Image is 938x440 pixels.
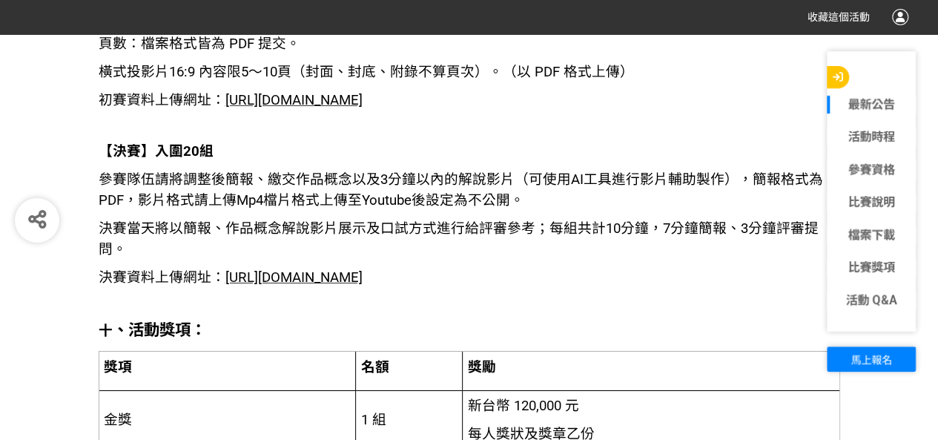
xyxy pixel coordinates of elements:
[99,171,823,208] span: 參賽隊伍請將調整後簡報、繳交作品概念以及3分鐘以內的解說影片（可使用AI工具進行影片輔助製作），簡報格式為PDF，影片格式請上傳Mp4檔片格式上傳至Youtube後設定為不公開。
[104,412,132,428] span: 金獎
[827,128,916,146] a: 活動時程
[827,259,916,277] a: 比賽獎項
[99,323,113,339] strong: 十
[467,359,495,375] span: 獎勵
[225,272,363,284] a: [URL][DOMAIN_NAME]
[99,143,214,160] strong: 【決賽】入圍20組
[225,92,363,108] span: [URL][DOMAIN_NAME]
[827,96,916,114] a: 最新公告
[467,398,578,414] span: 新台幣 120,000 元
[99,36,300,52] span: 頁數：檔案格式皆為 PDF 提交。
[827,226,916,244] a: 檔案下載
[827,194,916,211] a: 比賽說明
[827,161,916,179] a: 參賽資格
[99,92,225,108] span: 初賽資料上傳網址：
[827,292,916,309] a: 活動 Q&A
[827,347,916,372] button: 馬上報名
[225,269,363,286] span: [URL][DOMAIN_NAME]
[99,269,225,286] span: 決賽資料上傳網址：
[104,359,132,375] span: 獎項
[113,321,206,339] strong: 、活動獎項：
[99,64,634,80] span: 橫式投影片16:9 內容限5～10頁（封面、封底、附錄不算頁次）。（以 PDF 格式上傳）
[225,95,363,107] a: [URL][DOMAIN_NAME]
[851,354,892,366] span: 馬上報名
[807,11,870,23] span: 收藏這個活動
[361,412,386,428] span: 1 組
[361,359,389,375] span: 名額
[99,220,819,257] span: 決賽當天將以簡報、作品概念解說影片展示及口試方式進行給評審參考；每組共計10分鐘，7分鐘簡報、3分鐘評審提問。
